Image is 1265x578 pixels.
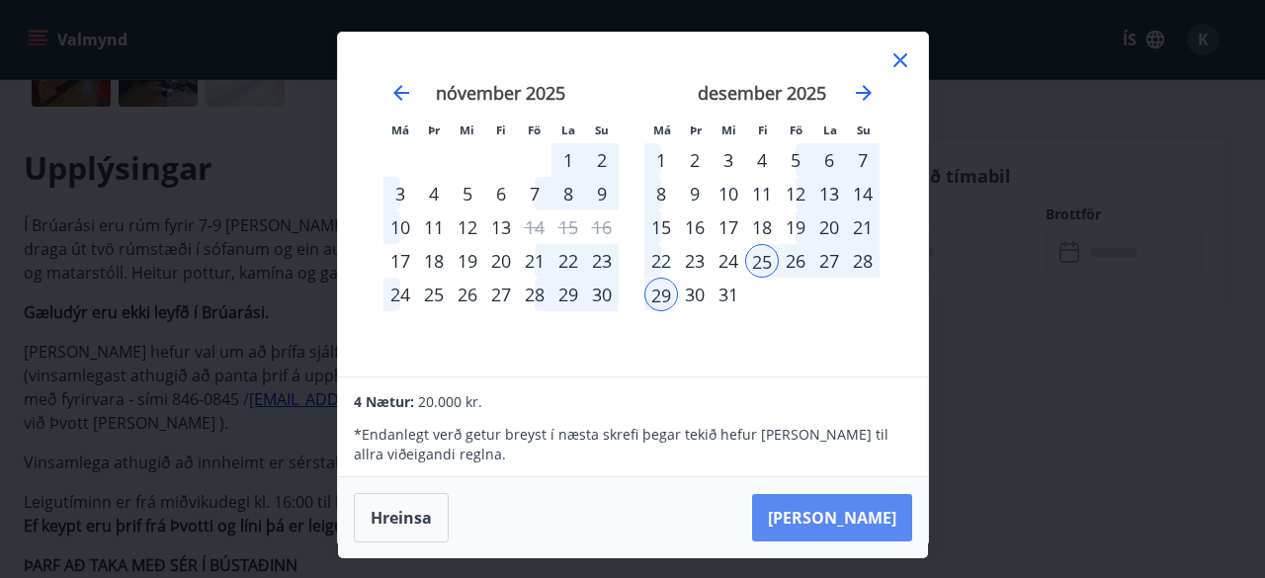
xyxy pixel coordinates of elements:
small: Mi [460,123,474,137]
div: 30 [585,278,619,311]
div: 9 [585,177,619,210]
td: Choose miðvikudagur, 17. desember 2025 as your check-in date. It’s available. [712,210,745,244]
div: 16 [678,210,712,244]
td: Choose laugardagur, 8. nóvember 2025 as your check-in date. It’s available. [551,177,585,210]
div: 13 [484,210,518,244]
td: Choose laugardagur, 1. nóvember 2025 as your check-in date. It’s available. [551,143,585,177]
td: Choose mánudagur, 15. desember 2025 as your check-in date. It’s available. [644,210,678,244]
td: Choose mánudagur, 24. nóvember 2025 as your check-in date. It’s available. [383,278,417,311]
div: 4 [417,177,451,210]
button: [PERSON_NAME] [752,494,912,541]
td: Choose laugardagur, 29. nóvember 2025 as your check-in date. It’s available. [551,278,585,311]
div: 2 [585,143,619,177]
td: Choose þriðjudagur, 23. desember 2025 as your check-in date. It’s available. [678,244,712,278]
div: 3 [712,143,745,177]
div: 22 [644,244,678,278]
td: Selected. laugardagur, 27. desember 2025 [812,244,846,278]
td: Choose föstudagur, 7. nóvember 2025 as your check-in date. It’s available. [518,177,551,210]
div: 9 [678,177,712,210]
td: Choose fimmtudagur, 27. nóvember 2025 as your check-in date. It’s available. [484,278,518,311]
div: 3 [383,177,417,210]
div: 13 [812,177,846,210]
div: 5 [451,177,484,210]
div: Aðeins útritun í boði [518,210,551,244]
td: Choose fimmtudagur, 20. nóvember 2025 as your check-in date. It’s available. [484,244,518,278]
div: 8 [644,177,678,210]
td: Choose laugardagur, 20. desember 2025 as your check-in date. It’s available. [812,210,846,244]
td: Choose miðvikudagur, 26. nóvember 2025 as your check-in date. It’s available. [451,278,484,311]
td: Choose sunnudagur, 14. desember 2025 as your check-in date. It’s available. [846,177,880,210]
div: 20 [812,210,846,244]
td: Choose þriðjudagur, 18. nóvember 2025 as your check-in date. It’s available. [417,244,451,278]
td: Not available. laugardagur, 15. nóvember 2025 [551,210,585,244]
td: Choose þriðjudagur, 25. nóvember 2025 as your check-in date. It’s available. [417,278,451,311]
td: Choose fimmtudagur, 11. desember 2025 as your check-in date. It’s available. [745,177,779,210]
div: 25 [417,278,451,311]
td: Choose mánudagur, 1. desember 2025 as your check-in date. It’s available. [644,143,678,177]
td: Choose föstudagur, 19. desember 2025 as your check-in date. It’s available. [779,210,812,244]
div: 12 [779,177,812,210]
div: 23 [678,244,712,278]
td: Choose fimmtudagur, 6. nóvember 2025 as your check-in date. It’s available. [484,177,518,210]
small: Þr [690,123,702,137]
strong: nóvember 2025 [436,81,565,105]
div: 1 [551,143,585,177]
div: 6 [484,177,518,210]
div: 21 [846,210,880,244]
div: 4 [745,143,779,177]
div: 1 [644,143,678,177]
div: 8 [551,177,585,210]
td: Choose miðvikudagur, 31. desember 2025 as your check-in date. It’s available. [712,278,745,311]
td: Choose þriðjudagur, 16. desember 2025 as your check-in date. It’s available. [678,210,712,244]
div: 20 [484,244,518,278]
div: 29 [644,278,678,311]
div: 24 [383,278,417,311]
td: Choose laugardagur, 22. nóvember 2025 as your check-in date. It’s available. [551,244,585,278]
td: Choose þriðjudagur, 2. desember 2025 as your check-in date. It’s available. [678,143,712,177]
div: 22 [551,244,585,278]
td: Choose föstudagur, 21. nóvember 2025 as your check-in date. It’s available. [518,244,551,278]
td: Choose föstudagur, 12. desember 2025 as your check-in date. It’s available. [779,177,812,210]
td: Choose mánudagur, 8. desember 2025 as your check-in date. It’s available. [644,177,678,210]
small: Su [595,123,609,137]
td: Choose þriðjudagur, 4. nóvember 2025 as your check-in date. It’s available. [417,177,451,210]
td: Choose laugardagur, 6. desember 2025 as your check-in date. It’s available. [812,143,846,177]
small: Þr [428,123,440,137]
div: 18 [745,210,779,244]
small: Mi [721,123,736,137]
td: Choose miðvikudagur, 3. desember 2025 as your check-in date. It’s available. [712,143,745,177]
div: 19 [779,210,812,244]
div: 2 [678,143,712,177]
td: Choose þriðjudagur, 30. desember 2025 as your check-in date. It’s available. [678,278,712,311]
td: Not available. sunnudagur, 16. nóvember 2025 [585,210,619,244]
small: Fi [758,123,768,137]
td: Selected as start date. fimmtudagur, 25. desember 2025 [745,244,779,278]
small: Fö [528,123,541,137]
td: Choose föstudagur, 14. nóvember 2025 as your check-in date. It’s available. [518,210,551,244]
div: Calendar [362,56,904,355]
div: 7 [846,143,880,177]
td: Choose miðvikudagur, 12. nóvember 2025 as your check-in date. It’s available. [451,210,484,244]
div: 18 [417,244,451,278]
div: 27 [484,278,518,311]
td: Choose mánudagur, 17. nóvember 2025 as your check-in date. It’s available. [383,244,417,278]
td: Choose sunnudagur, 2. nóvember 2025 as your check-in date. It’s available. [585,143,619,177]
strong: desember 2025 [698,81,826,105]
div: 26 [779,244,812,278]
div: 31 [712,278,745,311]
div: 28 [846,244,880,278]
td: Choose sunnudagur, 23. nóvember 2025 as your check-in date. It’s available. [585,244,619,278]
small: Fö [790,123,802,137]
td: Selected. sunnudagur, 28. desember 2025 [846,244,880,278]
td: Choose sunnudagur, 9. nóvember 2025 as your check-in date. It’s available. [585,177,619,210]
td: Choose miðvikudagur, 24. desember 2025 as your check-in date. It’s available. [712,244,745,278]
td: Choose sunnudagur, 21. desember 2025 as your check-in date. It’s available. [846,210,880,244]
div: Move backward to switch to the previous month. [389,81,413,105]
td: Choose mánudagur, 10. nóvember 2025 as your check-in date. It’s available. [383,210,417,244]
td: Selected. föstudagur, 26. desember 2025 [779,244,812,278]
span: 4 Nætur: [354,392,414,411]
td: Choose fimmtudagur, 13. nóvember 2025 as your check-in date. It’s available. [484,210,518,244]
td: Choose sunnudagur, 7. desember 2025 as your check-in date. It’s available. [846,143,880,177]
td: Choose föstudagur, 5. desember 2025 as your check-in date. It’s available. [779,143,812,177]
td: Choose miðvikudagur, 5. nóvember 2025 as your check-in date. It’s available. [451,177,484,210]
